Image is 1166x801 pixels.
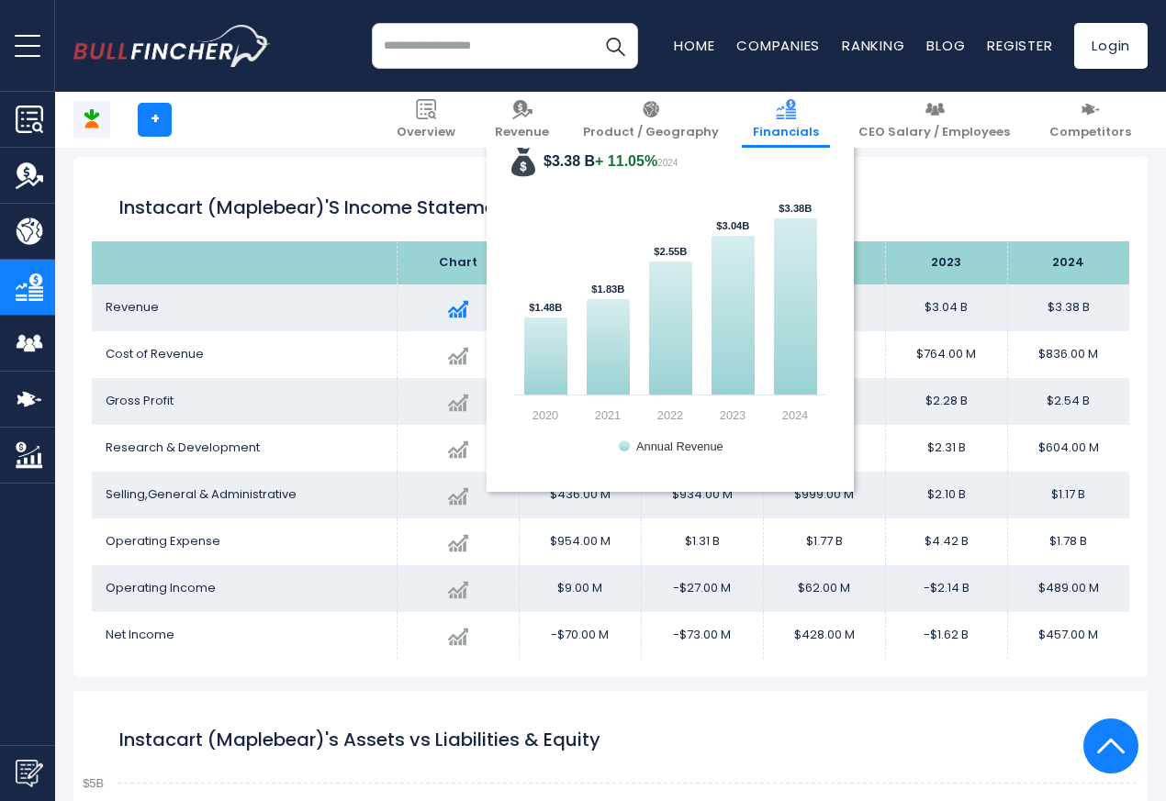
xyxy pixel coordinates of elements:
a: CEO Salary / Employees [847,92,1021,148]
a: Go to homepage [73,25,271,67]
a: Ranking [842,36,904,55]
span: Research & Development [106,439,260,456]
td: $836.00 M [1007,331,1129,378]
td: $1.77 B [763,518,885,565]
a: Blog [926,36,965,55]
text: $1.48B [529,302,562,313]
svg: $3.38 B + 11.05% 2024 [505,143,835,473]
td: $2.28 B [885,378,1007,425]
span: Overview [397,125,455,140]
span: Selling,General & Administrative [106,485,297,503]
span: Operating Expense [106,532,220,550]
span: Financials [753,125,819,140]
td: $999.00 M [763,472,885,518]
a: Register [987,36,1052,55]
span: Product / Geography [583,125,719,140]
img: CART logo [74,102,109,137]
td: $1.31 B [641,518,763,565]
text: Annual Revenue [636,439,723,453]
td: $9.00 M [519,565,641,612]
tspan: Instacart (Maplebear)'s Assets vs Liabilities & Equity [119,727,600,752]
span: Competitors [1049,125,1131,140]
text: 2023 [720,408,746,422]
text: $5B [83,776,104,790]
text: $1.83B [591,284,624,295]
text: 2020 [533,408,558,422]
td: $1.78 B [1007,518,1129,565]
a: Financials [742,92,830,148]
td: $428.00 M [763,612,885,659]
td: -$27.00 M [641,565,763,612]
span: Gross Profit [106,392,174,409]
td: $604.00 M [1007,425,1129,472]
img: bullfincher logo [73,25,271,67]
td: $934.00 M [641,472,763,518]
a: Login [1074,23,1148,69]
td: $457.00 M [1007,612,1129,659]
a: Overview [386,92,466,148]
text: $3.04B [716,220,749,231]
td: -$2.14 B [885,565,1007,612]
td: $436.00 M [519,472,641,518]
td: $2.31 B [885,425,1007,472]
tspan: $3.38 B [544,153,657,169]
td: $489.00 M [1007,565,1129,612]
td: $3.04 B [885,284,1007,331]
button: Search [592,23,638,69]
th: Chart [397,241,519,284]
text: $3.38B [779,203,812,214]
td: $764.00 M [885,331,1007,378]
td: -$70.00 M [519,612,641,659]
span: Net Income [106,626,174,643]
text: $2.55B [654,246,687,257]
tspan: + 11.05% [595,153,657,169]
text: 2021 [595,408,621,422]
td: $4.42 B [885,518,1007,565]
span: Operating Income [106,579,216,596]
td: $1.17 B [1007,472,1129,518]
td: -$1.62 B [885,612,1007,659]
td: $2.54 B [1007,378,1129,425]
span: Revenue [106,298,159,316]
a: + [138,103,172,137]
a: Home [674,36,714,55]
td: $954.00 M [519,518,641,565]
a: Competitors [1038,92,1142,148]
td: $2.10 B [885,472,1007,518]
th: 2023 [885,241,1007,284]
span: Revenue [495,125,549,140]
a: Revenue [484,92,560,148]
text: 2024 [782,408,808,422]
h1: Instacart (Maplebear)'s Income Statement [119,194,1102,221]
a: Product / Geography [572,92,730,148]
text: 2022 [657,408,683,422]
td: $3.38 B [1007,284,1129,331]
span: Cost of Revenue [106,345,204,362]
td: -$73.00 M [641,612,763,659]
tspan: 2024 [657,158,678,168]
td: $62.00 M [763,565,885,612]
span: CEO Salary / Employees [858,125,1010,140]
a: Companies [736,36,820,55]
th: 2024 [1007,241,1129,284]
